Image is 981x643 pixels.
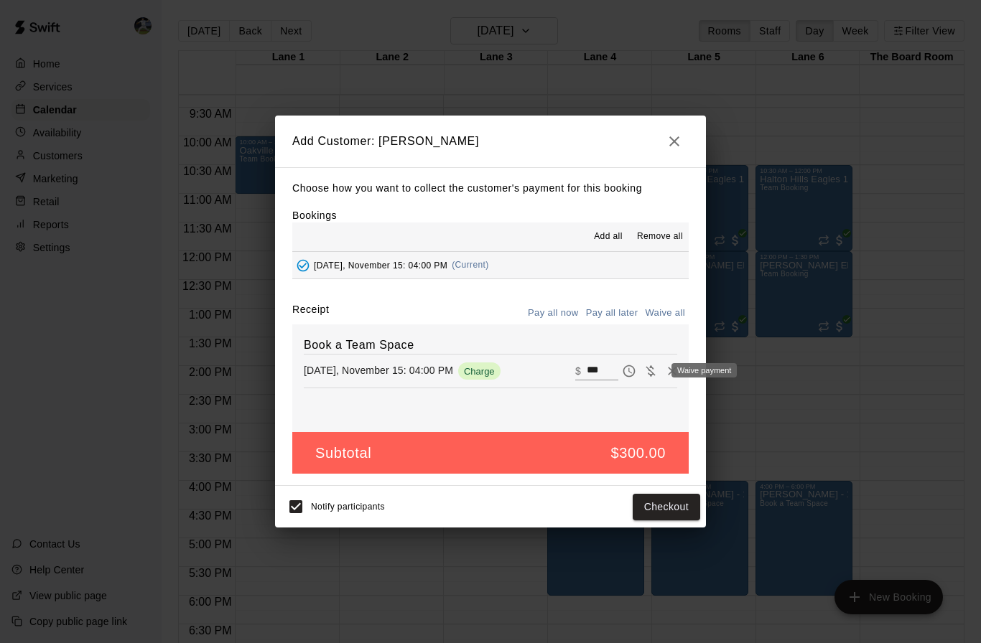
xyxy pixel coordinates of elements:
[640,364,661,376] span: Waive payment
[452,260,489,270] span: (Current)
[292,255,314,276] button: Added - Collect Payment
[315,443,371,463] h5: Subtotal
[275,116,706,167] h2: Add Customer: [PERSON_NAME]
[594,230,623,244] span: Add all
[661,360,683,382] button: Remove
[641,302,689,324] button: Waive all
[292,210,337,221] label: Bookings
[311,502,385,512] span: Notify participants
[524,302,582,324] button: Pay all now
[633,494,700,520] button: Checkout
[304,336,677,355] h6: Book a Team Space
[631,225,689,248] button: Remove all
[671,363,737,377] div: Waive payment
[582,302,642,324] button: Pay all later
[292,252,689,278] button: Added - Collect Payment[DATE], November 15: 04:00 PM(Current)
[458,366,501,377] span: Charge
[292,179,689,197] p: Choose how you want to collect the customer's payment for this booking
[292,302,329,324] label: Receipt
[618,364,640,376] span: Pay later
[575,364,581,378] p: $
[637,230,683,244] span: Remove all
[314,260,447,270] span: [DATE], November 15: 04:00 PM
[304,363,453,377] p: [DATE], November 15: 04:00 PM
[585,225,631,248] button: Add all
[611,443,666,463] h5: $300.00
